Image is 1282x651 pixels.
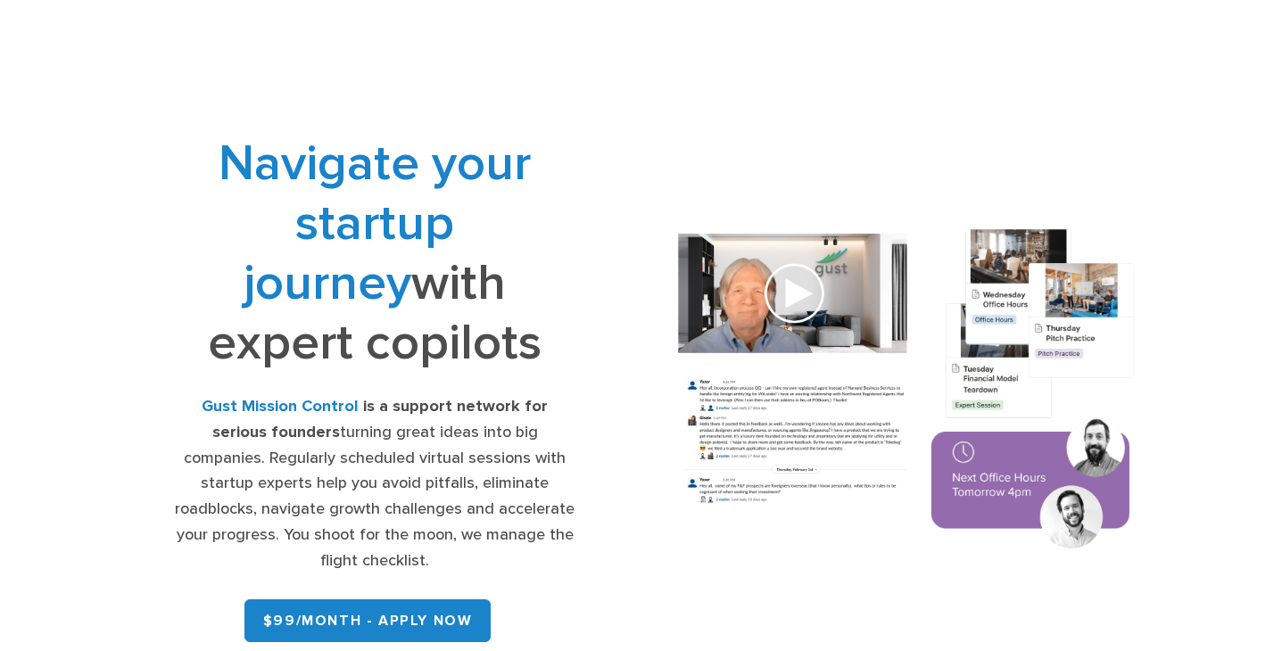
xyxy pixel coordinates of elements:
[173,394,577,574] div: turning great ideas into big companies. Regularly scheduled virtual sessions with startup experts...
[654,210,1160,572] img: Composition of calendar events, a video call presentation, and chat rooms
[219,134,531,313] span: Navigate your startup journey
[212,397,549,441] strong: is a support network for serious founders
[244,599,492,642] a: $99/month - APPLY NOW
[202,397,359,416] strong: Gust Mission Control
[173,134,577,373] h1: with expert copilots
